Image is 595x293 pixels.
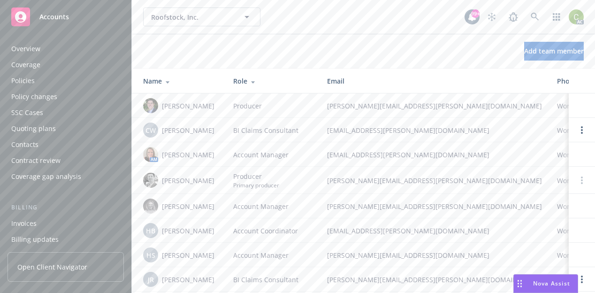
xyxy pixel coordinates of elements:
[8,232,124,247] a: Billing updates
[143,173,158,188] img: photo
[471,9,480,18] div: 99+
[146,226,155,236] span: HB
[145,125,156,135] span: CW
[11,41,40,56] div: Overview
[524,46,584,55] span: Add team member
[327,275,542,285] span: [PERSON_NAME][EMAIL_ADDRESS][PERSON_NAME][DOMAIN_NAME]
[143,76,218,86] div: Name
[327,176,542,185] span: [PERSON_NAME][EMAIL_ADDRESS][PERSON_NAME][DOMAIN_NAME]
[524,42,584,61] button: Add team member
[162,101,214,111] span: [PERSON_NAME]
[504,8,523,26] a: Report a Bug
[233,125,298,135] span: BI Claims Consultant
[8,105,124,120] a: SSC Cases
[233,250,289,260] span: Account Manager
[513,274,578,293] button: Nova Assist
[11,73,35,88] div: Policies
[8,4,124,30] a: Accounts
[11,216,37,231] div: Invoices
[327,226,542,236] span: [EMAIL_ADDRESS][PERSON_NAME][DOMAIN_NAME]
[8,89,124,104] a: Policy changes
[162,150,214,160] span: [PERSON_NAME]
[547,8,566,26] a: Switch app
[162,201,214,211] span: [PERSON_NAME]
[233,101,262,111] span: Producer
[11,232,59,247] div: Billing updates
[11,105,43,120] div: SSC Cases
[526,8,544,26] a: Search
[162,275,214,285] span: [PERSON_NAME]
[233,171,279,181] span: Producer
[327,125,542,135] span: [EMAIL_ADDRESS][PERSON_NAME][DOMAIN_NAME]
[8,203,124,212] div: Billing
[514,275,526,293] div: Drag to move
[8,137,124,152] a: Contacts
[143,98,158,113] img: photo
[8,216,124,231] a: Invoices
[233,201,289,211] span: Account Manager
[162,125,214,135] span: [PERSON_NAME]
[11,137,38,152] div: Contacts
[162,250,214,260] span: [PERSON_NAME]
[11,153,61,168] div: Contract review
[11,121,56,136] div: Quoting plans
[151,12,232,22] span: Roofstock, Inc.
[233,275,298,285] span: BI Claims Consultant
[327,76,542,86] div: Email
[8,153,124,168] a: Contract review
[8,73,124,88] a: Policies
[327,250,542,260] span: [PERSON_NAME][EMAIL_ADDRESS][DOMAIN_NAME]
[576,124,587,136] a: Open options
[8,169,124,184] a: Coverage gap analysis
[162,176,214,185] span: [PERSON_NAME]
[233,76,312,86] div: Role
[576,274,587,285] a: Open options
[569,9,584,24] img: photo
[233,181,279,189] span: Primary producer
[327,201,542,211] span: [PERSON_NAME][EMAIL_ADDRESS][PERSON_NAME][DOMAIN_NAME]
[148,275,154,285] span: JR
[533,279,570,287] span: Nova Assist
[233,226,298,236] span: Account Coordinator
[327,150,542,160] span: [EMAIL_ADDRESS][PERSON_NAME][DOMAIN_NAME]
[11,89,57,104] div: Policy changes
[162,226,214,236] span: [PERSON_NAME]
[143,199,158,214] img: photo
[11,57,40,72] div: Coverage
[39,13,69,21] span: Accounts
[233,150,289,160] span: Account Manager
[143,8,260,26] button: Roofstock, Inc.
[8,57,124,72] a: Coverage
[11,169,81,184] div: Coverage gap analysis
[17,262,87,272] span: Open Client Navigator
[8,41,124,56] a: Overview
[482,8,501,26] a: Stop snowing
[327,101,542,111] span: [PERSON_NAME][EMAIL_ADDRESS][PERSON_NAME][DOMAIN_NAME]
[146,250,155,260] span: HS
[8,121,124,136] a: Quoting plans
[143,147,158,162] img: photo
